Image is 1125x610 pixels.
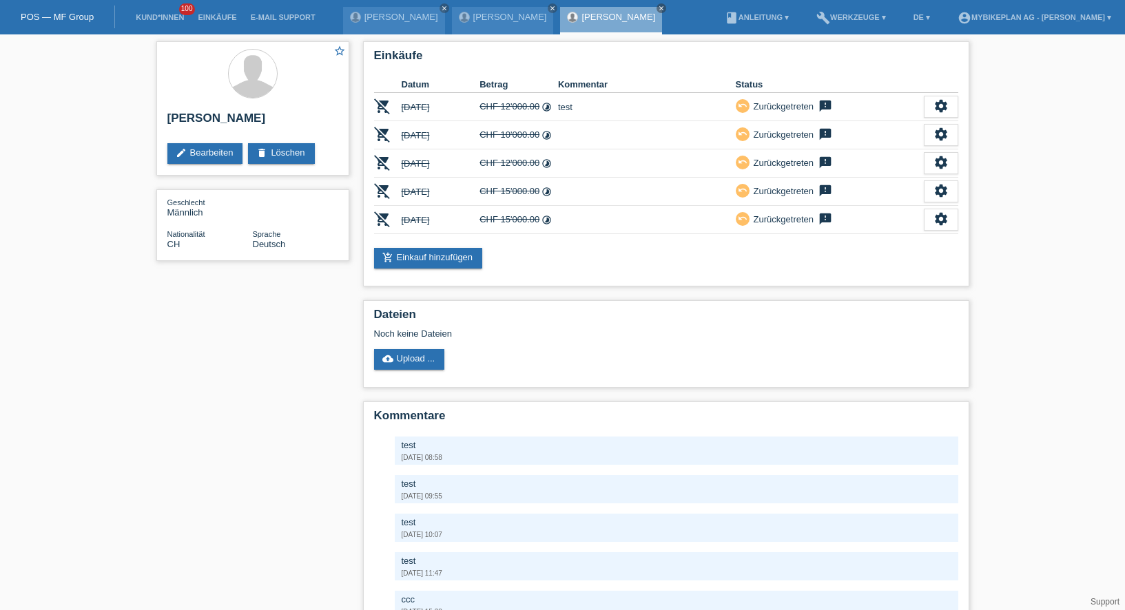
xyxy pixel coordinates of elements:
div: [DATE] 09:55 [402,492,951,500]
span: Deutsch [253,239,286,249]
i: settings [933,155,949,170]
i: POSP00026907 [374,211,391,227]
a: POS — MF Group [21,12,94,22]
i: edit [176,147,187,158]
td: [DATE] [402,206,480,234]
i: close [441,5,448,12]
div: Zurückgetreten [750,99,814,114]
div: Zurückgetreten [750,127,814,142]
i: book [725,11,739,25]
i: Fixe Raten (24 Raten) [541,130,552,140]
i: account_circle [958,11,971,25]
i: undo [738,129,747,138]
div: test [402,556,951,566]
i: Fixe Raten (48 Raten) [541,215,552,225]
span: Geschlecht [167,198,205,207]
a: close [657,3,666,13]
div: [DATE] 08:58 [402,454,951,461]
th: Status [736,76,924,93]
td: test [558,93,736,121]
i: cloud_upload [382,353,393,364]
div: test [402,440,951,450]
i: Fixe Raten (48 Raten) [541,158,552,169]
i: settings [933,183,949,198]
td: [DATE] [402,93,480,121]
i: close [549,5,556,12]
td: [DATE] [402,149,480,178]
div: Männlich [167,197,253,218]
a: Kund*innen [129,13,191,21]
th: Datum [402,76,480,93]
div: test [402,517,951,527]
i: undo [738,213,747,223]
a: deleteLöschen [248,143,314,164]
a: star_border [333,45,346,59]
i: Fixe Raten (48 Raten) [541,102,552,112]
span: Nationalität [167,230,205,238]
a: close [548,3,557,13]
td: CHF 12'000.00 [479,149,558,178]
a: Support [1091,597,1119,607]
a: Einkäufe [191,13,243,21]
th: Kommentar [558,76,736,93]
i: star_border [333,45,346,57]
td: CHF 10'000.00 [479,121,558,149]
i: feedback [817,184,834,198]
a: [PERSON_NAME] [473,12,547,22]
h2: Einkäufe [374,49,958,70]
a: add_shopping_cartEinkauf hinzufügen [374,248,483,269]
i: close [658,5,665,12]
td: CHF 12'000.00 [479,93,558,121]
i: add_shopping_cart [382,252,393,263]
i: settings [933,211,949,227]
span: Sprache [253,230,281,238]
a: editBearbeiten [167,143,243,164]
span: Schweiz [167,239,180,249]
i: undo [738,185,747,195]
th: Betrag [479,76,558,93]
div: [DATE] 11:47 [402,569,951,577]
div: Zurückgetreten [750,156,814,170]
i: delete [256,147,267,158]
h2: [PERSON_NAME] [167,112,338,132]
a: [PERSON_NAME] [581,12,655,22]
div: Noch keine Dateien [374,328,795,339]
a: [PERSON_NAME] [364,12,438,22]
i: settings [933,98,949,114]
i: feedback [817,127,834,141]
h2: Dateien [374,308,958,328]
i: POSP00018958 [374,154,391,171]
div: test [402,478,951,489]
i: feedback [817,156,834,169]
i: POSP00024552 [374,182,391,199]
div: Zurückgetreten [750,184,814,198]
span: 100 [179,3,196,15]
h2: Kommentare [374,409,958,430]
a: account_circleMybikeplan AG - [PERSON_NAME] ▾ [951,13,1118,21]
i: settings [933,127,949,142]
a: DE ▾ [907,13,937,21]
a: bookAnleitung ▾ [718,13,796,21]
a: E-Mail Support [244,13,322,21]
i: Fixe Raten (48 Raten) [541,187,552,197]
td: CHF 15'000.00 [479,178,558,206]
div: [DATE] 10:07 [402,531,951,538]
i: feedback [817,212,834,226]
i: undo [738,101,747,110]
a: cloud_uploadUpload ... [374,349,445,370]
td: CHF 15'000.00 [479,206,558,234]
i: POSP00016598 [374,98,391,114]
i: undo [738,157,747,167]
i: feedback [817,99,834,113]
a: buildWerkzeuge ▾ [809,13,893,21]
i: POSP00016622 [374,126,391,143]
td: [DATE] [402,178,480,206]
div: ccc [402,594,951,604]
td: [DATE] [402,121,480,149]
a: close [440,3,449,13]
div: Zurückgetreten [750,212,814,227]
i: build [816,11,830,25]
